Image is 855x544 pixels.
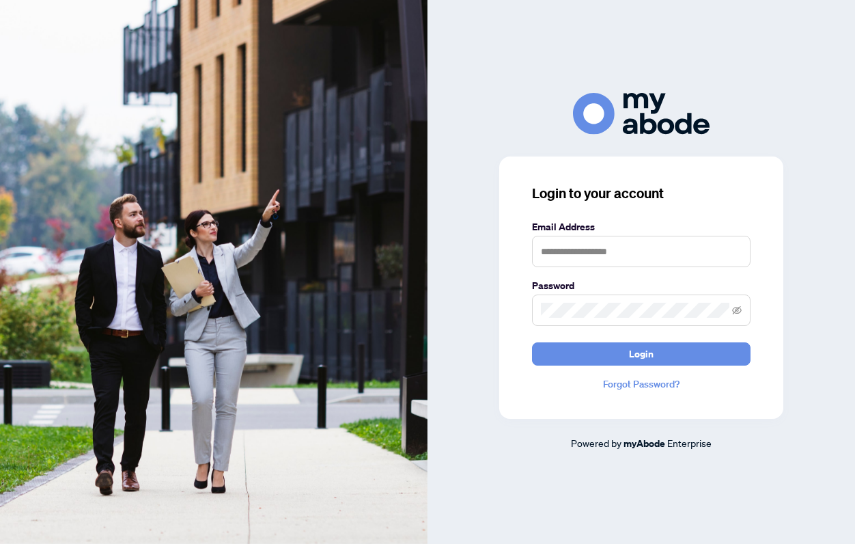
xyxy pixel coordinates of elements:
a: myAbode [623,436,665,451]
label: Password [532,278,751,293]
img: ma-logo [573,93,710,135]
h3: Login to your account [532,184,751,203]
span: Enterprise [667,437,712,449]
span: Login [629,343,654,365]
label: Email Address [532,219,751,234]
button: Login [532,342,751,366]
span: Powered by [571,437,621,449]
a: Forgot Password? [532,377,751,392]
span: eye-invisible [732,305,742,315]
